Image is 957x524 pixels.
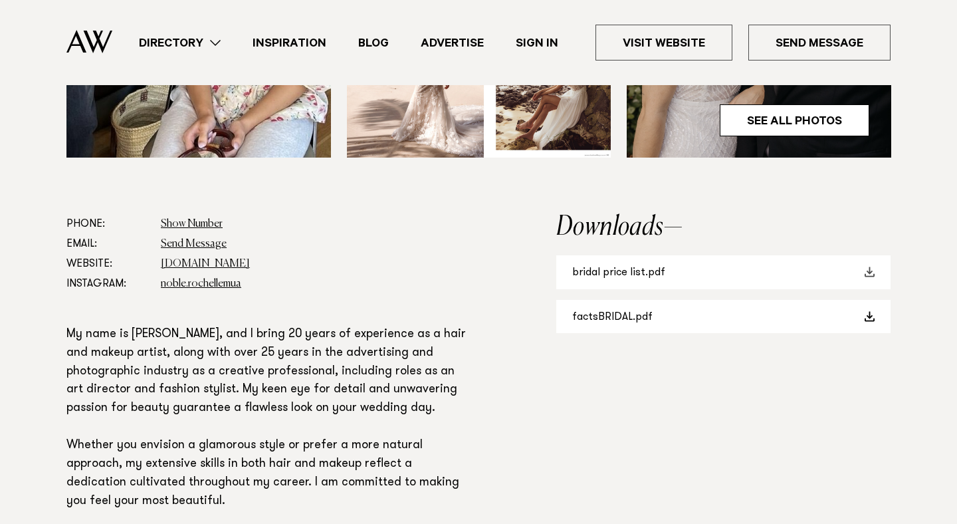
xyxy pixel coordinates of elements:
img: Auckland Weddings Logo [66,30,112,53]
a: Visit Website [595,25,732,61]
a: Send Message [161,239,227,249]
a: Directory [123,34,237,52]
a: bridal price list.pdf [556,255,891,289]
a: Show Number [161,219,223,229]
a: Advertise [405,34,500,52]
dt: Phone: [66,214,150,234]
dt: Instagram: [66,274,150,294]
dt: Email: [66,234,150,254]
h2: Downloads [556,214,891,241]
dt: Website: [66,254,150,274]
a: Sign In [500,34,574,52]
a: Inspiration [237,34,342,52]
a: Blog [342,34,405,52]
a: See All Photos [720,104,869,136]
a: [DOMAIN_NAME] [161,259,250,269]
a: noble.rochellemua [161,279,241,289]
a: factsBRIDAL.pdf [556,300,891,334]
a: Send Message [748,25,891,61]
